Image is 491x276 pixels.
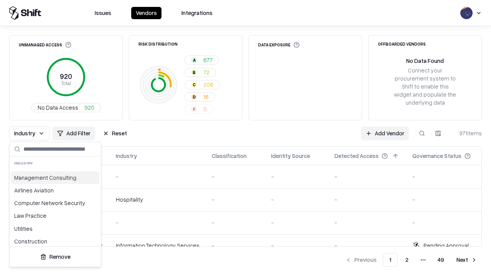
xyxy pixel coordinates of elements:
[11,171,99,184] div: Management Consulting
[10,156,101,170] div: Industry
[11,184,99,197] div: Airlines Aviation
[11,209,99,222] div: Law Practice
[13,250,98,264] button: Remove
[11,235,99,248] div: Construction
[11,222,99,235] div: Utilities
[11,197,99,209] div: Computer Network Security
[10,170,101,246] div: Suggestions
